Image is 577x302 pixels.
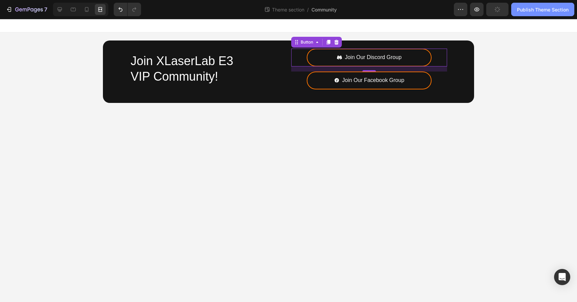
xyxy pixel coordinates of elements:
[44,5,47,13] p: 7
[130,34,286,67] h2: Join XLaserLab E3 VIP Community!
[3,3,50,16] button: 7
[554,269,570,285] div: Open Intercom Messenger
[299,20,314,26] div: Button
[511,3,574,16] button: Publish Theme Section
[517,6,569,13] div: Publish Theme Section
[342,57,404,66] p: Join Our Facebook Group
[307,30,432,48] a: Join Our Discord Group
[311,6,337,13] span: Community
[114,3,141,16] div: Undo/Redo
[271,6,306,13] span: Theme section
[345,34,402,44] p: Join Our Discord Group
[307,53,432,71] a: Join Our Facebook Group
[307,6,309,13] span: /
